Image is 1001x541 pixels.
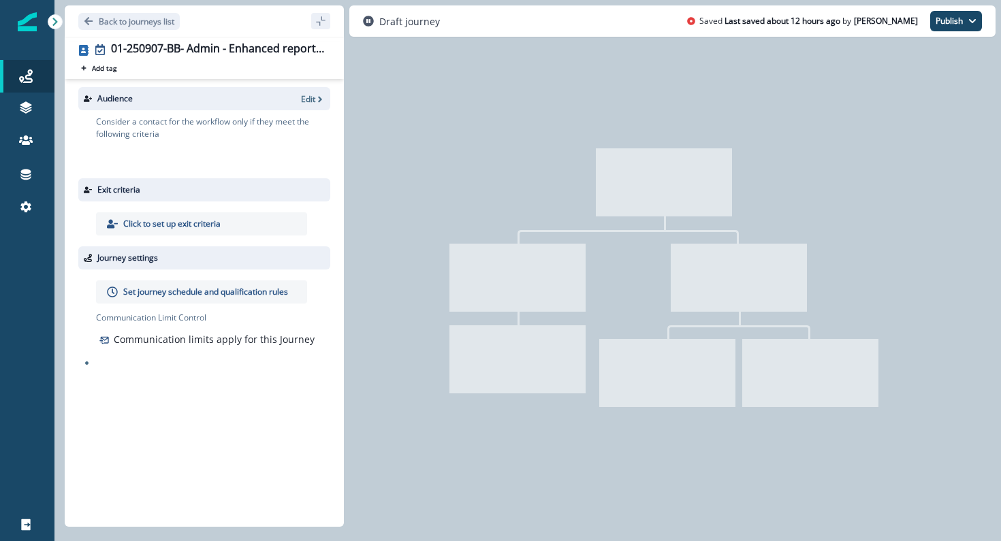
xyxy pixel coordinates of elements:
[97,184,140,196] p: Exit criteria
[311,13,330,29] button: sidebar collapse toggle
[78,63,119,73] button: Add tag
[111,42,325,57] div: 01-250907-BB- Admin - Enhanced reporting capabilities
[97,93,133,105] p: Audience
[301,93,315,105] p: Edit
[123,286,288,298] p: Set journey schedule and qualification rules
[725,15,840,27] p: Last saved about 12 hours ago
[78,13,180,30] button: Go back
[96,116,330,140] p: Consider a contact for the workflow only if they meet the following criteria
[99,16,174,27] p: Back to journeys list
[92,64,116,72] p: Add tag
[379,14,440,29] p: Draft journey
[18,12,37,31] img: Inflection
[123,218,221,230] p: Click to set up exit criteria
[114,332,315,346] p: Communication limits apply for this Journey
[699,15,722,27] p: Saved
[854,15,918,27] p: Kendall McGill
[842,15,851,27] p: by
[301,93,325,105] button: Edit
[96,312,330,324] p: Communication Limit Control
[930,11,982,31] button: Publish
[97,252,158,264] p: Journey settings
